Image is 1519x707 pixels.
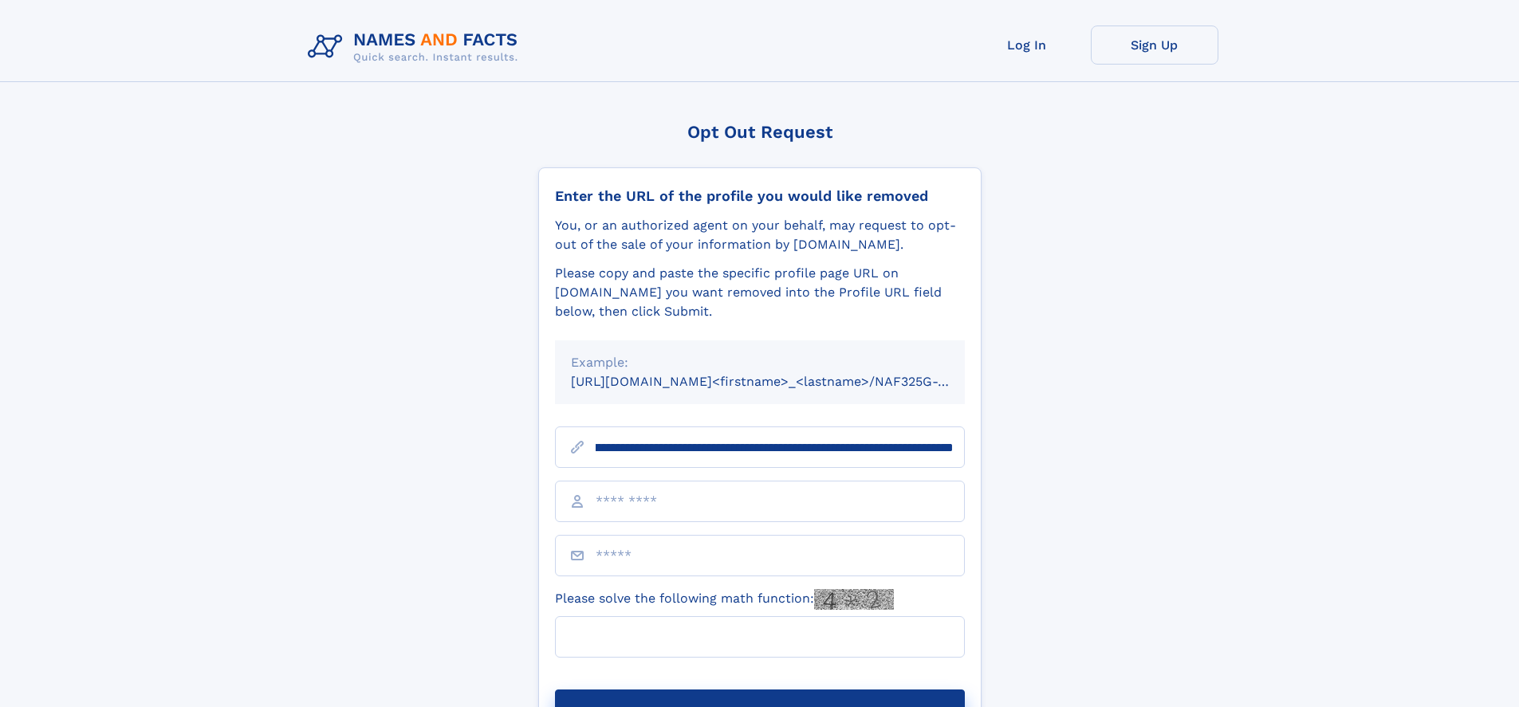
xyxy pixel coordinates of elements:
[538,122,982,142] div: Opt Out Request
[571,353,949,372] div: Example:
[1091,26,1218,65] a: Sign Up
[571,374,995,389] small: [URL][DOMAIN_NAME]<firstname>_<lastname>/NAF325G-xxxxxxxx
[555,187,965,205] div: Enter the URL of the profile you would like removed
[301,26,531,69] img: Logo Names and Facts
[555,216,965,254] div: You, or an authorized agent on your behalf, may request to opt-out of the sale of your informatio...
[963,26,1091,65] a: Log In
[555,589,894,610] label: Please solve the following math function:
[555,264,965,321] div: Please copy and paste the specific profile page URL on [DOMAIN_NAME] you want removed into the Pr...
